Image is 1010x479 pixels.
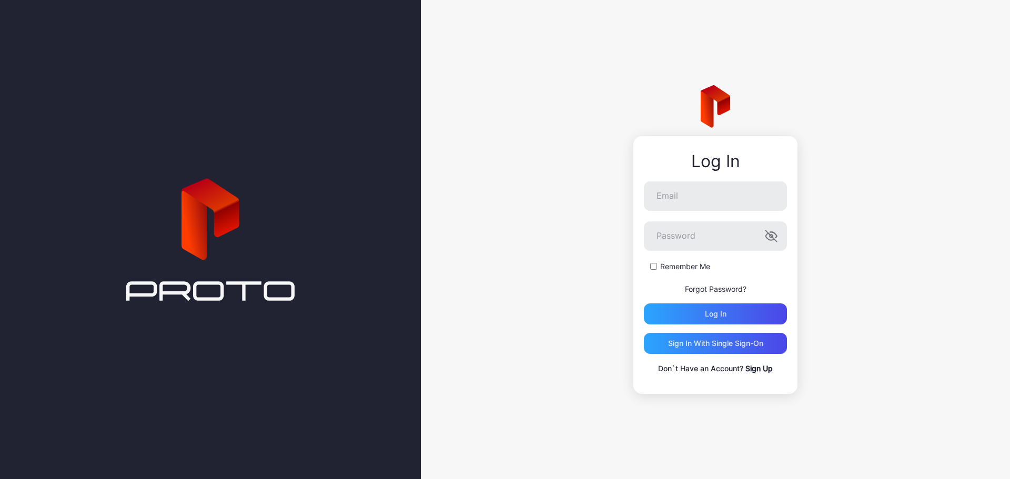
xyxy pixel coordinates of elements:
div: Sign in With Single Sign-On [668,339,763,348]
a: Sign Up [745,364,773,373]
div: Log In [644,152,787,171]
input: Email [644,181,787,211]
input: Password [644,221,787,251]
button: Log in [644,303,787,324]
button: Sign in With Single Sign-On [644,333,787,354]
p: Don`t Have an Account? [644,362,787,375]
div: Log in [705,310,726,318]
label: Remember Me [660,261,710,272]
button: Password [765,230,777,242]
a: Forgot Password? [685,284,746,293]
